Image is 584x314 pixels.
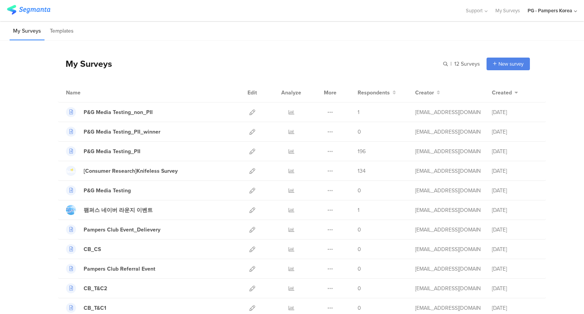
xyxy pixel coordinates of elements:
[10,22,45,40] li: My Surveys
[84,304,106,312] div: CB_T&C1
[66,205,153,215] a: 팸퍼스 네이버 라운지 이벤트
[358,167,366,175] span: 134
[415,187,480,195] div: park.m.3@pg.com
[244,83,261,102] div: Edit
[358,187,361,195] span: 0
[84,245,101,253] div: CB_CS
[66,283,107,293] a: CB_T&C2
[358,226,361,234] span: 0
[492,128,538,136] div: [DATE]
[415,89,440,97] button: Creator
[358,128,361,136] span: 0
[449,60,453,68] span: |
[415,147,480,155] div: park.m.3@pg.com
[492,206,538,214] div: [DATE]
[492,108,538,116] div: [DATE]
[66,303,106,313] a: CB_T&C1
[498,60,523,68] span: New survey
[492,226,538,234] div: [DATE]
[492,187,538,195] div: [DATE]
[492,167,538,175] div: [DATE]
[84,128,160,136] div: P&G Media Testing_PII_winner
[358,265,361,273] span: 0
[66,166,178,176] a: [Consumer Research]Knifeless Survey
[84,265,155,273] div: Pampers Club Referral Event
[358,108,360,116] span: 1
[66,264,155,274] a: Pampers Club Referral Event
[358,147,366,155] span: 196
[84,226,160,234] div: Pampers Club Event_Delievery
[415,89,434,97] span: Creator
[358,304,361,312] span: 0
[84,147,140,155] div: P&G Media Testing_PII
[358,206,360,214] span: 1
[492,304,538,312] div: [DATE]
[66,225,160,235] a: Pampers Club Event_Delievery
[415,245,480,253] div: park.m.3@pg.com
[84,284,107,293] div: CB_T&C2
[84,206,153,214] div: 팸퍼스 네이버 라운지 이벤트
[358,284,361,293] span: 0
[492,89,518,97] button: Created
[58,57,112,70] div: My Surveys
[492,245,538,253] div: [DATE]
[492,284,538,293] div: [DATE]
[466,7,483,14] span: Support
[66,127,160,137] a: P&G Media Testing_PII_winner
[84,108,153,116] div: P&G Media Testing_non_PII
[280,83,303,102] div: Analyze
[84,187,131,195] div: P&G Media Testing
[415,206,480,214] div: park.m.3@pg.com
[415,226,480,234] div: park.m.3@pg.com
[415,304,480,312] div: park.m.3@pg.com
[415,167,480,175] div: park.m.3@pg.com
[358,89,396,97] button: Respondents
[7,5,50,15] img: segmanta logo
[358,245,361,253] span: 0
[492,89,512,97] span: Created
[358,89,390,97] span: Respondents
[492,265,538,273] div: [DATE]
[415,284,480,293] div: park.m.3@pg.com
[66,244,101,254] a: CB_CS
[415,128,480,136] div: park.m.3@pg.com
[66,107,153,117] a: P&G Media Testing_non_PII
[415,108,480,116] div: park.m.3@pg.com
[415,265,480,273] div: park.m.3@pg.com
[84,167,178,175] div: [Consumer Research]Knifeless Survey
[46,22,77,40] li: Templates
[454,60,480,68] span: 12 Surveys
[66,146,140,156] a: P&G Media Testing_PII
[66,185,131,195] a: P&G Media Testing
[528,7,572,14] div: PG - Pampers Korea
[66,89,112,97] div: Name
[492,147,538,155] div: [DATE]
[322,83,338,102] div: More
